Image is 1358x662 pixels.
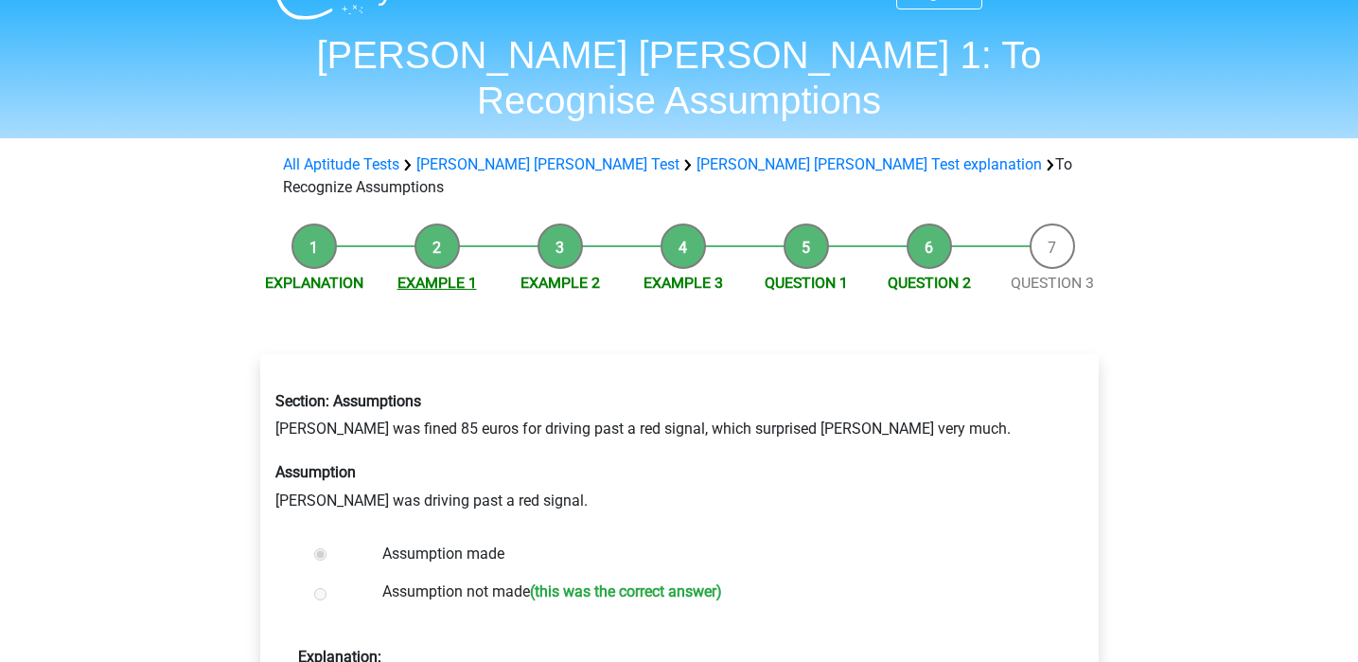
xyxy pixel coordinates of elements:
[697,155,1042,173] a: [PERSON_NAME] [PERSON_NAME] Test explanation
[765,274,848,292] a: Question 1
[520,274,600,292] a: Example 2
[265,274,363,292] a: Explanation
[888,274,971,292] a: Question 2
[416,155,679,173] a: [PERSON_NAME] [PERSON_NAME] Test
[382,543,1037,565] label: Assumption made
[261,377,1098,527] div: [PERSON_NAME] was fined 85 euros for driving past a red signal, which surprised [PERSON_NAME] ver...
[644,274,723,292] a: Example 3
[382,581,1037,608] label: Assumption not made
[397,274,477,292] a: Example 1
[530,582,722,600] h6: (this was the correct answer)
[1011,274,1094,292] a: Question 3
[275,153,1084,199] div: To Recognize Assumptions
[275,392,1084,410] h6: Section: Assumptions
[283,155,399,173] a: All Aptitude Tests
[275,463,1084,481] h6: Assumption
[244,32,1115,123] h1: [PERSON_NAME] [PERSON_NAME] 1: To Recognise Assumptions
